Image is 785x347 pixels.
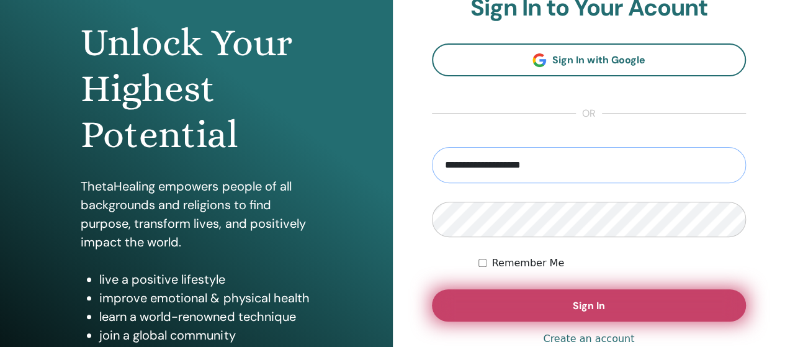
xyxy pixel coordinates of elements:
span: Sign In [573,299,605,312]
label: Remember Me [491,256,564,271]
p: ThetaHealing empowers people of all backgrounds and religions to find purpose, transform lives, a... [81,177,312,251]
button: Sign In [432,289,747,322]
li: live a positive lifestyle [99,270,312,289]
a: Sign In with Google [432,43,747,76]
span: or [576,106,602,121]
div: Keep me authenticated indefinitely or until I manually logout [478,256,746,271]
li: improve emotional & physical health [99,289,312,307]
li: learn a world-renowned technique [99,307,312,326]
span: Sign In with Google [552,53,645,66]
h1: Unlock Your Highest Potential [81,20,312,158]
a: Create an account [543,331,634,346]
li: join a global community [99,326,312,345]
